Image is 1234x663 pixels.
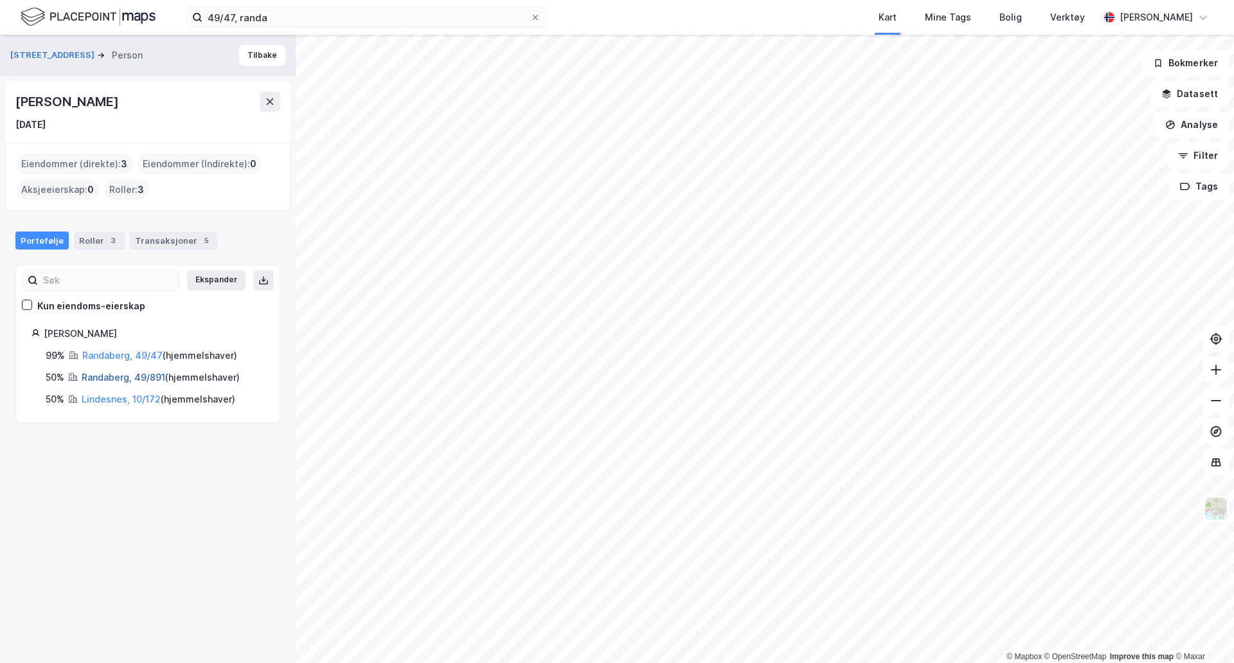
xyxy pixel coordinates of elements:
[200,234,213,247] div: 5
[16,179,99,200] div: Aksjeeierskap :
[82,372,165,383] a: Randaberg, 49/891
[82,392,235,407] div: ( hjemmelshaver )
[138,182,144,197] span: 3
[1154,112,1229,138] button: Analyse
[107,234,120,247] div: 3
[925,10,971,25] div: Mine Tags
[130,232,218,250] div: Transaksjoner
[10,49,97,62] button: [STREET_ADDRESS]
[1120,10,1193,25] div: [PERSON_NAME]
[46,392,64,407] div: 50%
[1204,496,1228,521] img: Z
[82,370,240,385] div: ( hjemmelshaver )
[104,179,149,200] div: Roller :
[16,154,132,174] div: Eiendommer (direkte) :
[239,45,285,66] button: Tilbake
[1167,143,1229,168] button: Filter
[1142,50,1229,76] button: Bokmerker
[1044,652,1107,661] a: OpenStreetMap
[879,10,897,25] div: Kart
[1050,10,1085,25] div: Verktøy
[82,394,161,404] a: Lindesnes, 10/172
[37,298,145,314] div: Kun eiendoms-eierskap
[1006,652,1042,661] a: Mapbox
[999,10,1022,25] div: Bolig
[1169,174,1229,199] button: Tags
[121,156,127,172] span: 3
[44,326,264,341] div: [PERSON_NAME]
[1170,601,1234,663] div: Kontrollprogram for chat
[82,348,237,363] div: ( hjemmelshaver )
[21,6,156,28] img: logo.f888ab2527a4732fd821a326f86c7f29.svg
[87,182,94,197] span: 0
[1110,652,1174,661] a: Improve this map
[138,154,262,174] div: Eiendommer (Indirekte) :
[15,91,121,112] div: [PERSON_NAME]
[15,232,69,250] div: Portefølje
[187,270,246,291] button: Ekspander
[46,348,65,363] div: 99%
[1170,601,1234,663] iframe: Chat Widget
[15,117,46,132] div: [DATE]
[250,156,256,172] span: 0
[82,350,163,361] a: Randaberg, 49/47
[1150,81,1229,107] button: Datasett
[112,48,143,63] div: Person
[46,370,64,385] div: 50%
[38,271,179,290] input: Søk
[202,8,530,27] input: Søk på adresse, matrikkel, gårdeiere, leietakere eller personer
[74,232,125,250] div: Roller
